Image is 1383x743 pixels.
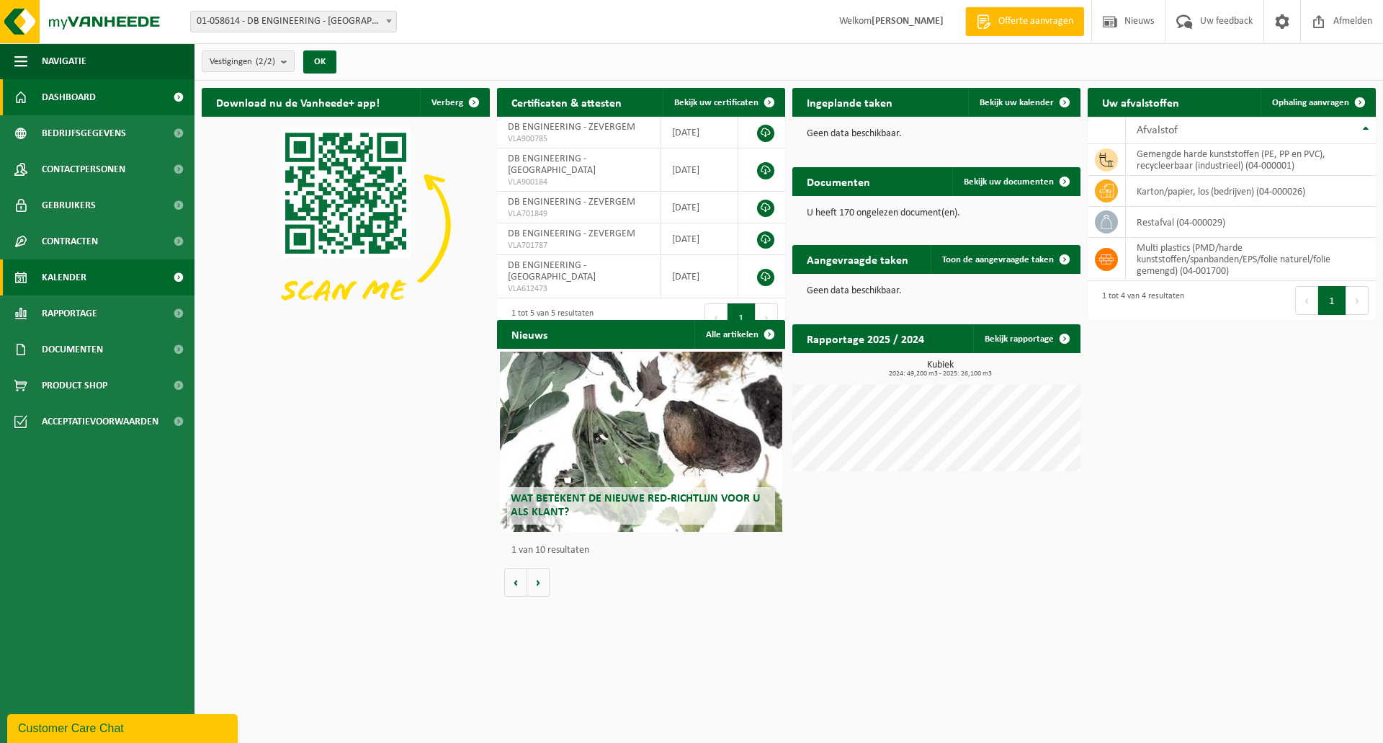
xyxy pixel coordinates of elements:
span: Bekijk uw kalender [980,98,1054,107]
span: Dashboard [42,79,96,115]
span: Bekijk uw certificaten [674,98,758,107]
a: Alle artikelen [694,320,784,349]
img: Download de VHEPlus App [202,117,490,333]
button: Vorige [504,568,527,597]
span: Offerte aanvragen [995,14,1077,29]
p: 1 van 10 resultaten [511,546,778,556]
button: Previous [1295,286,1318,315]
button: Verberg [420,88,488,117]
h2: Uw afvalstoffen [1088,88,1194,116]
span: DB ENGINEERING - [GEOGRAPHIC_DATA] [508,260,596,282]
td: multi plastics (PMD/harde kunststoffen/spanbanden/EPS/folie naturel/folie gemengd) (04-001700) [1126,238,1376,281]
a: Bekijk uw certificaten [663,88,784,117]
span: Documenten [42,332,103,368]
a: Bekijk rapportage [973,324,1079,353]
span: Contactpersonen [42,151,125,187]
td: [DATE] [661,255,738,298]
span: Gebruikers [42,187,96,223]
span: VLA701787 [508,240,650,252]
span: Verberg [431,98,463,107]
span: VLA612473 [508,283,650,295]
span: Product Shop [42,368,107,404]
p: Geen data beschikbaar. [807,286,1066,296]
span: 01-058614 - DB ENGINEERING - HARELBEKE [191,12,396,32]
td: [DATE] [661,223,738,255]
a: Bekijk uw documenten [952,167,1079,196]
span: Acceptatievoorwaarden [42,404,158,440]
a: Ophaling aanvragen [1261,88,1374,117]
td: [DATE] [661,148,738,192]
div: 1 tot 4 van 4 resultaten [1095,285,1184,316]
span: Afvalstof [1137,125,1178,136]
span: VLA701849 [508,208,650,220]
button: Volgende [527,568,550,597]
button: Previous [704,303,728,332]
a: Toon de aangevraagde taken [931,245,1079,274]
span: Ophaling aanvragen [1272,98,1349,107]
td: restafval (04-000029) [1126,207,1376,238]
h2: Certificaten & attesten [497,88,636,116]
span: VLA900184 [508,177,650,188]
a: Wat betekent de nieuwe RED-richtlijn voor u als klant? [500,352,782,532]
span: Rapportage [42,295,97,332]
td: [DATE] [661,117,738,148]
p: U heeft 170 ongelezen document(en). [807,208,1066,218]
h2: Aangevraagde taken [792,245,923,273]
span: DB ENGINEERING - [GEOGRAPHIC_DATA] [508,154,596,176]
h2: Nieuws [497,320,562,348]
td: karton/papier, los (bedrijven) (04-000026) [1126,176,1376,207]
td: gemengde harde kunststoffen (PE, PP en PVC), recycleerbaar (industrieel) (04-000001) [1126,144,1376,176]
a: Bekijk uw kalender [968,88,1079,117]
span: Contracten [42,223,98,259]
span: 2024: 49,200 m3 - 2025: 26,100 m3 [800,370,1080,378]
h2: Ingeplande taken [792,88,907,116]
h2: Rapportage 2025 / 2024 [792,324,939,352]
span: Navigatie [42,43,86,79]
span: DB ENGINEERING - ZEVERGEM [508,197,635,208]
iframe: chat widget [7,711,241,743]
button: Next [756,303,778,332]
span: 01-058614 - DB ENGINEERING - HARELBEKE [190,11,397,32]
div: 1 tot 5 van 5 resultaten [504,302,594,334]
button: 1 [728,303,756,332]
h2: Documenten [792,167,885,195]
button: Next [1346,286,1369,315]
p: Geen data beschikbaar. [807,129,1066,139]
span: DB ENGINEERING - ZEVERGEM [508,122,635,133]
span: Wat betekent de nieuwe RED-richtlijn voor u als klant? [511,493,760,518]
span: DB ENGINEERING - ZEVERGEM [508,228,635,239]
button: Vestigingen(2/2) [202,50,295,72]
td: [DATE] [661,192,738,223]
strong: [PERSON_NAME] [872,16,944,27]
span: Toon de aangevraagde taken [942,255,1054,264]
h3: Kubiek [800,360,1080,378]
button: OK [303,50,336,74]
h2: Download nu de Vanheede+ app! [202,88,394,116]
span: VLA900785 [508,133,650,145]
a: Offerte aanvragen [965,7,1084,36]
span: Kalender [42,259,86,295]
span: Bekijk uw documenten [964,177,1054,187]
count: (2/2) [256,57,275,66]
span: Vestigingen [210,51,275,73]
button: 1 [1318,286,1346,315]
span: Bedrijfsgegevens [42,115,126,151]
